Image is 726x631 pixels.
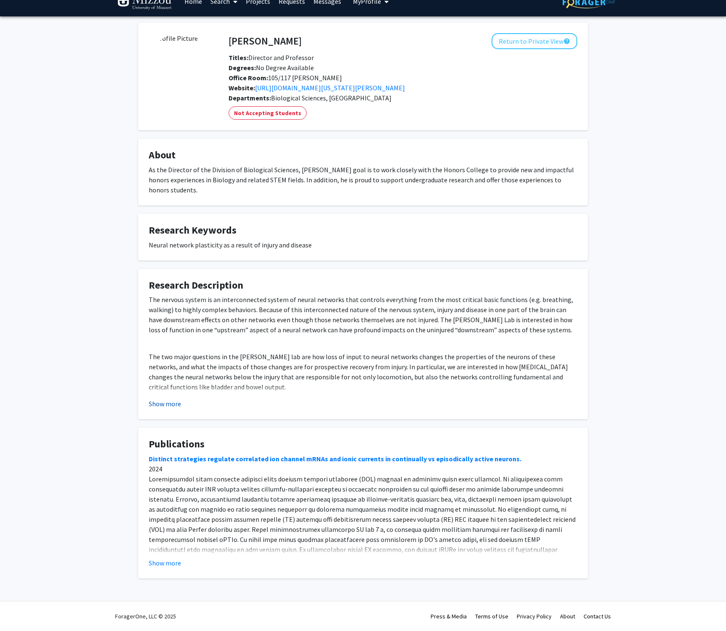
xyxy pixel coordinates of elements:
[229,63,314,72] span: No Degree Available
[229,53,314,62] span: Director and Professor
[149,33,212,96] img: Profile Picture
[517,613,552,620] a: Privacy Policy
[149,165,577,195] div: As the Director of the Division of Biological Sciences, [PERSON_NAME] goal is to work closely wit...
[431,613,467,620] a: Press & Media
[149,438,577,450] h4: Publications
[229,63,256,72] b: Degrees:
[6,593,36,625] iframe: Chat
[563,36,570,46] mat-icon: help
[229,106,307,120] mat-chip: Not Accepting Students
[584,613,611,620] a: Contact Us
[475,613,508,620] a: Terms of Use
[255,84,405,92] a: Opens in a new tab
[149,352,577,392] p: The two major questions in the [PERSON_NAME] lab are how loss of input to neural networks changes...
[149,279,577,292] h4: Research Description
[229,94,271,102] b: Departments:
[560,613,575,620] a: About
[229,33,302,49] h4: [PERSON_NAME]
[229,53,248,62] b: Titles:
[149,294,577,335] p: The nervous system is an interconnected system of neural networks that controls everything from t...
[229,74,342,82] span: 105/117 [PERSON_NAME]
[271,94,392,102] span: Biological Sciences, [GEOGRAPHIC_DATA]
[149,240,577,250] div: Neural network plasticity as a result of injury and disease
[149,399,181,409] button: Show more
[149,558,181,568] button: Show more
[149,149,577,161] h4: About
[229,74,268,82] b: Office Room:
[492,33,577,49] button: Return to Private View
[115,602,176,631] div: ForagerOne, LLC © 2025
[229,84,255,92] b: Website:
[149,224,577,237] h4: Research Keywords
[149,455,521,463] a: Distinct strategies regulate correlated ion channel mRNAs and ionic currents in continually vs ep...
